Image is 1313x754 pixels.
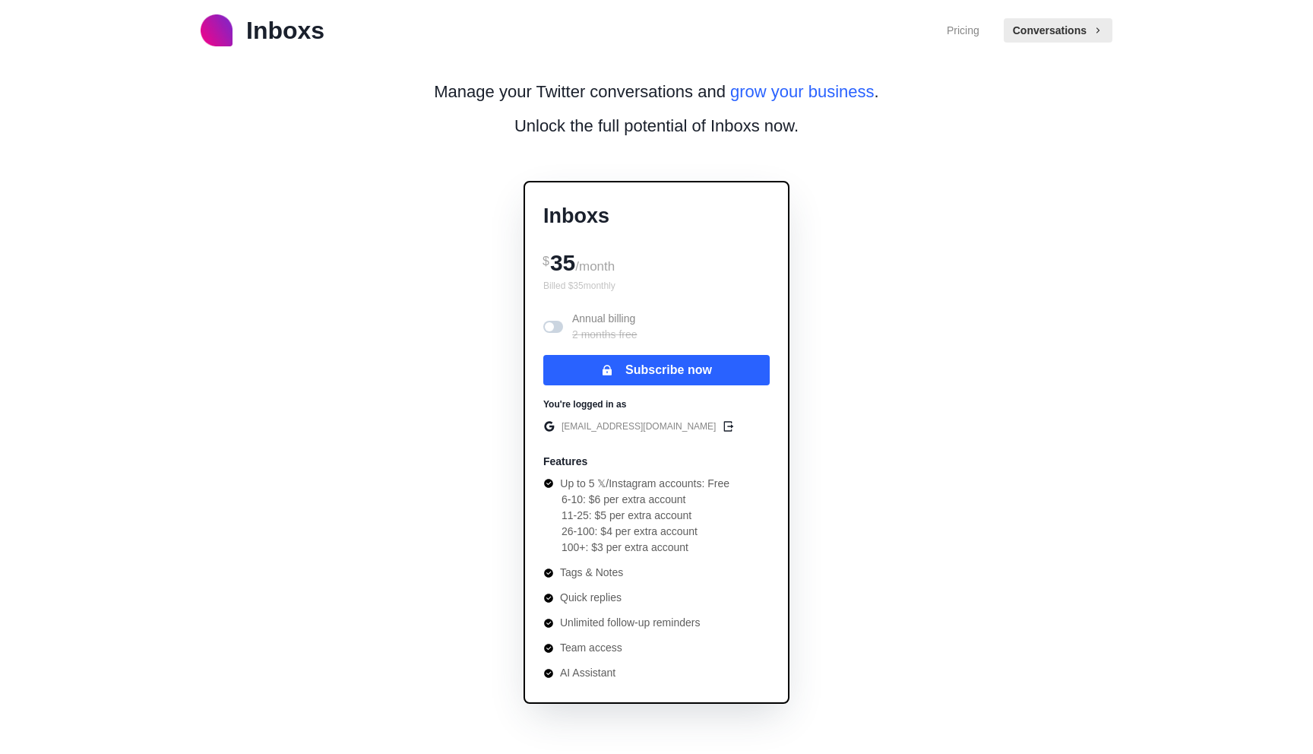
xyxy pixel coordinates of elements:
li: 100+: $3 per extra account [562,540,729,556]
li: 26-100: $4 per extra account [562,524,729,540]
p: Inboxs [246,12,324,49]
span: /month [575,259,615,274]
p: 2 months free [572,327,638,343]
p: Manage your Twitter conversations and . [434,79,878,104]
button: edit [719,417,737,436]
li: 11-25: $5 per extra account [562,508,729,524]
p: Features [543,454,587,470]
p: Unlock the full potential of Inboxs now. [514,113,799,138]
li: Team access [543,640,729,656]
a: logoInboxs [201,12,324,49]
button: Conversations [1004,18,1112,43]
li: 6-10: $6 per extra account [562,492,729,508]
button: Subscribe now [543,355,770,385]
a: Pricing [947,23,979,39]
img: logo [201,14,233,46]
li: Tags & Notes [543,565,729,581]
li: Quick replies [543,590,729,606]
p: [EMAIL_ADDRESS][DOMAIN_NAME] [562,420,716,433]
p: You're logged in as [543,398,626,411]
span: $ [543,255,549,268]
p: Up to 5 𝕏/Instagram accounts: Free [560,476,729,492]
li: AI Assistant [543,665,729,681]
div: 35 [543,244,770,279]
span: grow your business [730,82,875,101]
p: Annual billing [572,311,638,343]
li: Unlimited follow-up reminders [543,615,729,631]
p: Inboxs [543,201,770,232]
p: Billed $ 35 monthly [543,279,770,293]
